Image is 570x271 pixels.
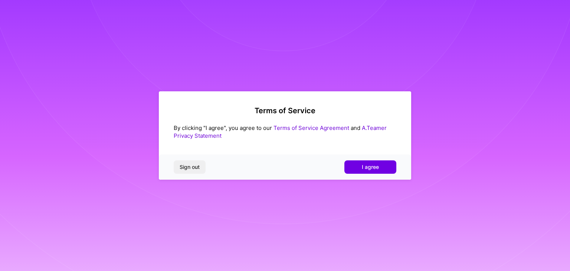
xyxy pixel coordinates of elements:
button: I agree [344,160,396,174]
button: Sign out [174,160,206,174]
div: By clicking "I agree", you agree to our and [174,124,396,140]
span: I agree [362,163,379,171]
span: Sign out [180,163,200,171]
a: Terms of Service Agreement [273,124,349,131]
h2: Terms of Service [174,106,396,115]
